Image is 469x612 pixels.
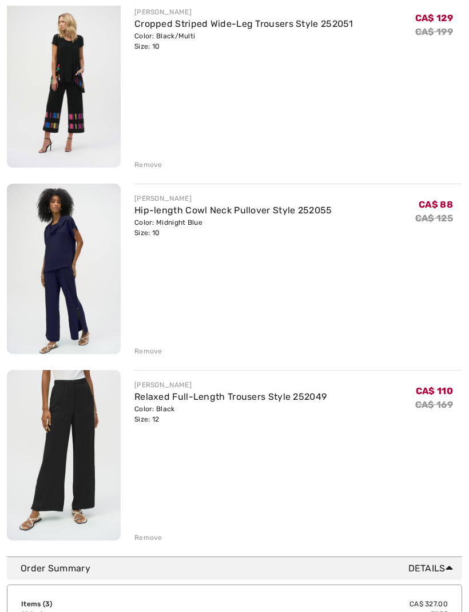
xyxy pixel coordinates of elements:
span: 3 [45,600,50,608]
div: [PERSON_NAME] [134,380,327,390]
div: [PERSON_NAME] [134,193,332,204]
div: Color: Black/Multi Size: 10 [134,31,353,51]
div: [PERSON_NAME] [134,7,353,17]
td: Items ( ) [21,599,175,609]
div: Remove [134,346,162,356]
span: CA$ 110 [416,386,453,396]
div: Remove [134,532,162,543]
div: Color: Midnight Blue Size: 10 [134,217,332,238]
s: CA$ 199 [415,26,453,37]
img: Hip-length Cowl Neck Pullover Style 252055 [7,184,121,354]
s: CA$ 169 [415,399,453,410]
a: Cropped Striped Wide-Leg Trousers Style 252051 [134,18,353,29]
img: Relaxed Full-Length Trousers Style 252049 [7,370,121,541]
span: CA$ 88 [419,199,453,210]
td: CA$ 327.00 [175,599,448,609]
span: CA$ 129 [415,13,453,23]
a: Hip-length Cowl Neck Pullover Style 252055 [134,205,332,216]
div: Remove [134,160,162,170]
span: Details [408,562,458,575]
div: Color: Black Size: 12 [134,404,327,424]
a: Relaxed Full-Length Trousers Style 252049 [134,391,327,402]
div: Order Summary [21,562,458,575]
s: CA$ 125 [415,213,453,224]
